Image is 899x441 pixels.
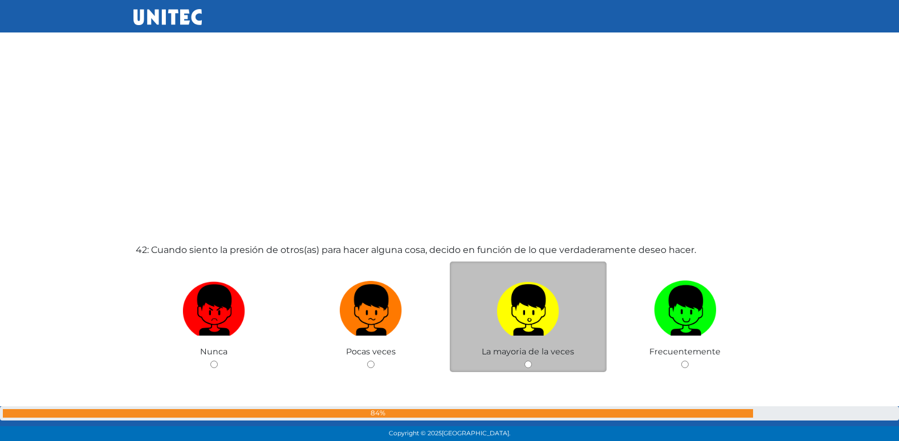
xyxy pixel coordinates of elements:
span: Frecuentemente [649,346,721,357]
div: 84% [3,409,753,418]
img: Pocas veces [340,276,402,336]
span: Nunca [200,346,227,357]
span: Pocas veces [346,346,396,357]
img: UNITEC [133,9,202,25]
label: 42: Cuando siento la presión de otros(as) para hacer alguna cosa, decido en función de lo que ver... [136,243,696,257]
img: La mayoria de la veces [497,276,559,336]
span: [GEOGRAPHIC_DATA]. [442,430,510,437]
img: Frecuentemente [654,276,717,336]
img: Nunca [182,276,245,336]
span: La mayoria de la veces [482,346,574,357]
